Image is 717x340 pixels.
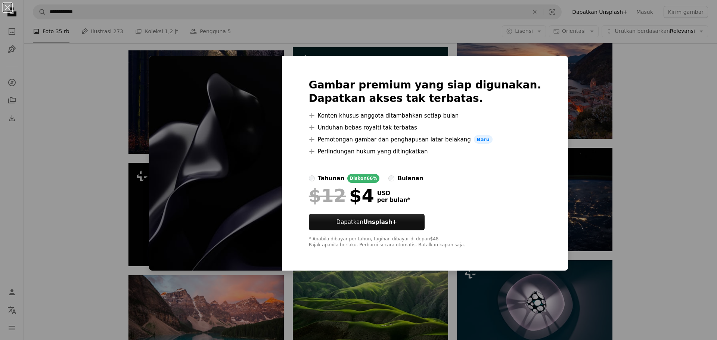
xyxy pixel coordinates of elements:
div: * Apabila dibayar per tahun, tagihan dibayar di depan $48 Pajak apabila berlaku. Perbarui secara ... [309,236,541,248]
div: $4 [309,186,374,205]
li: Pemotongan gambar dan penghapusan latar belakang [309,135,541,144]
span: USD [377,190,410,197]
span: per bulan * [377,197,410,203]
div: tahunan [318,174,344,183]
img: premium_photo-1685793803975-2f330a16ee10 [149,56,282,271]
li: Unduhan bebas royalti tak terbatas [309,123,541,132]
h2: Gambar premium yang siap digunakan. Dapatkan akses tak terbatas. [309,78,541,105]
input: bulanan [388,175,394,181]
span: $12 [309,186,346,205]
strong: Unsplash+ [363,219,397,225]
span: Baru [474,135,493,144]
div: Diskon 66% [347,174,379,183]
input: tahunanDiskon66% [309,175,315,181]
li: Perlindungan hukum yang ditingkatkan [309,147,541,156]
li: Konten khusus anggota ditambahkan setiap bulan [309,111,541,120]
button: DapatkanUnsplash+ [309,214,425,230]
div: bulanan [397,174,423,183]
